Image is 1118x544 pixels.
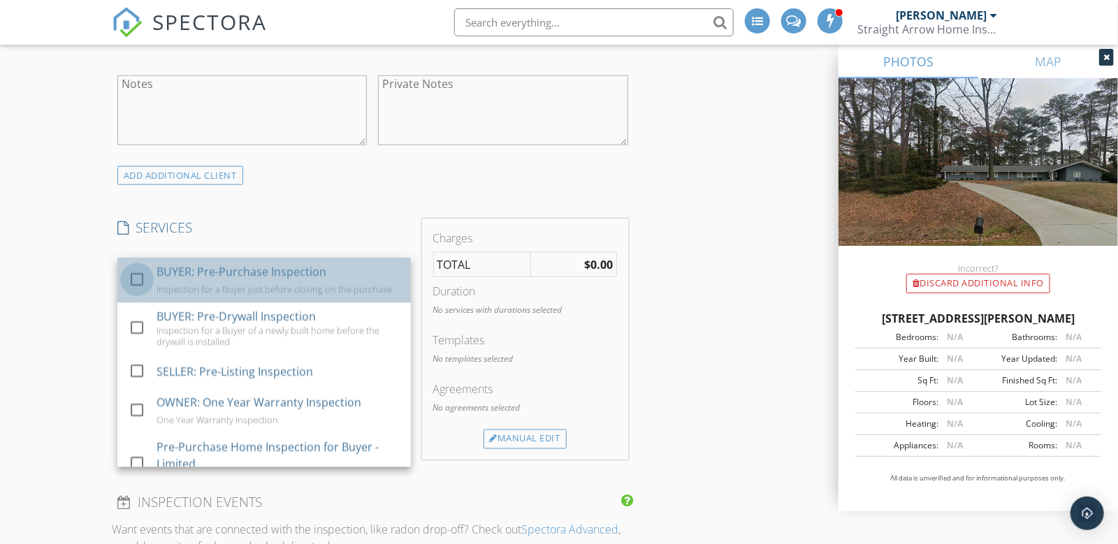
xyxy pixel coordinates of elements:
img: streetview [838,78,1118,279]
div: Templates [433,332,617,348]
div: Charges [433,230,617,247]
div: Manual Edit [484,429,567,449]
div: Rooms: [978,439,1057,452]
div: [STREET_ADDRESS][PERSON_NAME] [855,310,1101,327]
div: Cooling: [978,418,1057,430]
a: Spectora Advanced [521,522,618,538]
a: MAP [978,45,1118,78]
div: Inspection for a Buyer just before closing on the purchase [157,284,392,295]
p: No agreements selected [433,402,617,414]
a: SPECTORA [112,19,267,48]
input: Search everything... [454,8,734,36]
div: Year Updated: [978,353,1057,365]
div: BUYER: Pre-Purchase Inspection [157,263,326,280]
span: N/A [1066,331,1082,343]
span: SPECTORA [152,7,267,36]
img: The Best Home Inspection Software - Spectora [112,7,143,38]
span: N/A [1066,418,1082,429]
h4: SERVICES [117,219,411,237]
div: Appliances: [859,439,938,452]
div: Year Built: [859,353,938,365]
div: Duration [433,283,617,300]
div: [PERSON_NAME] [896,8,987,22]
strong: $0.00 [584,257,613,272]
div: Bedrooms: [859,331,938,344]
div: Heating: [859,418,938,430]
span: N/A [947,331,963,343]
div: Pre-Purchase Home Inspection for Buyer - Limited [157,439,400,472]
span: N/A [947,418,963,429]
div: Bathrooms: [978,331,1057,344]
div: Open Intercom Messenger [1070,497,1104,530]
div: Floors: [859,396,938,409]
span: N/A [947,374,963,386]
p: No services with durations selected [433,304,617,316]
a: PHOTOS [838,45,978,78]
span: N/A [947,353,963,365]
span: N/A [947,439,963,451]
div: Discard Additional info [906,274,1050,293]
p: No templates selected [433,353,617,365]
div: OWNER: One Year Warranty Inspection [157,394,361,411]
h4: INSPECTION EVENTS [117,494,628,512]
div: Finished Sq Ft: [978,374,1057,387]
div: Lot Size: [978,396,1057,409]
div: Straight Arrow Home Inspection [857,22,997,36]
span: N/A [1066,374,1082,386]
span: N/A [1066,353,1082,365]
div: Incorrect? [838,263,1118,274]
div: Agreements [433,381,617,397]
div: Inspection for a Buyer of a newly built home before the drywall is installed [157,325,400,347]
span: N/A [1066,396,1082,408]
div: Sq Ft: [859,374,938,387]
div: BUYER: Pre-Drywall Inspection [157,308,316,325]
td: TOTAL [433,253,530,277]
span: N/A [947,396,963,408]
div: One Year Warranty Inspection [157,414,278,425]
span: N/A [1066,439,1082,451]
div: ADD ADDITIONAL client [117,166,243,185]
div: SELLER: Pre-Listing Inspection [157,363,313,380]
p: All data is unverified and for informational purposes only. [855,473,1101,483]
